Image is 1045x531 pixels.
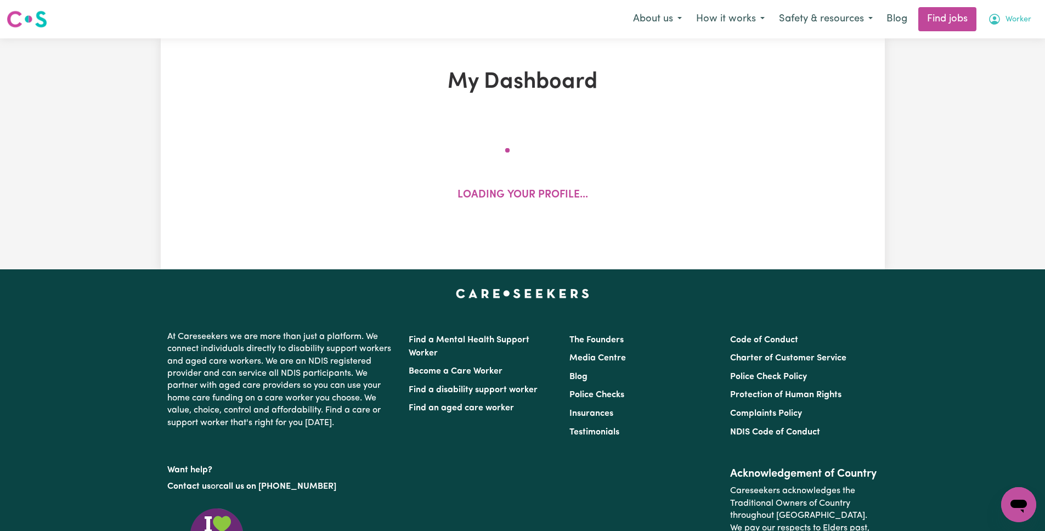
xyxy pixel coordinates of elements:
[689,8,772,31] button: How it works
[167,460,396,476] p: Want help?
[730,467,878,481] h2: Acknowledgement of Country
[730,428,820,437] a: NDIS Code of Conduct
[569,354,626,363] a: Media Centre
[409,367,502,376] a: Become a Care Worker
[1001,487,1036,522] iframe: Button to launch messaging window
[730,354,846,363] a: Charter of Customer Service
[7,7,47,32] a: Careseekers logo
[730,336,798,344] a: Code of Conduct
[569,372,588,381] a: Blog
[409,404,514,413] a: Find an aged care worker
[167,482,211,491] a: Contact us
[569,428,619,437] a: Testimonials
[409,336,529,358] a: Find a Mental Health Support Worker
[730,409,802,418] a: Complaints Policy
[288,69,758,95] h1: My Dashboard
[409,386,538,394] a: Find a disability support worker
[730,391,841,399] a: Protection of Human Rights
[626,8,689,31] button: About us
[880,7,914,31] a: Blog
[569,336,624,344] a: The Founders
[730,372,807,381] a: Police Check Policy
[918,7,976,31] a: Find jobs
[772,8,880,31] button: Safety & resources
[457,188,588,204] p: Loading your profile...
[981,8,1038,31] button: My Account
[7,9,47,29] img: Careseekers logo
[569,391,624,399] a: Police Checks
[569,409,613,418] a: Insurances
[219,482,336,491] a: call us on [PHONE_NUMBER]
[167,476,396,497] p: or
[167,326,396,433] p: At Careseekers we are more than just a platform. We connect individuals directly to disability su...
[456,289,589,298] a: Careseekers home page
[1006,14,1031,26] span: Worker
